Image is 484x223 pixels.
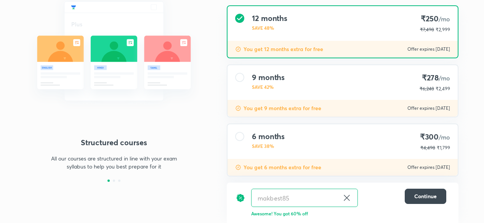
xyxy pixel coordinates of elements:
[420,132,450,142] h4: ₹300
[244,104,321,112] p: You get 9 months extra for free
[235,46,241,52] img: discount
[236,189,245,207] img: discount
[252,73,285,82] h4: 9 months
[235,164,241,170] img: discount
[414,193,437,200] span: Continue
[439,133,450,141] span: /mo
[405,189,446,204] button: Continue
[26,137,202,148] h4: Structured courses
[407,105,450,111] p: Offer expires [DATE]
[436,86,450,91] span: ₹2,499
[252,143,285,149] p: SAVE 38%
[235,105,241,111] img: discount
[221,183,465,189] p: To be paid as a one-time payment
[407,164,450,170] p: Offer expires [DATE]
[48,154,180,170] p: All our courses are structured in line with your exam syllabus to help you best prepare for it
[252,83,285,90] p: SAVE 42%
[439,15,450,23] span: /mo
[252,24,287,31] p: SAVE 48%
[439,74,450,82] span: /mo
[420,26,434,33] p: ₹7,498
[436,27,450,32] span: ₹2,999
[252,14,287,23] h4: 12 months
[437,145,450,151] span: ₹1,799
[252,132,285,141] h4: 6 months
[420,144,435,151] p: ₹4,498
[420,14,450,24] h4: ₹250
[244,45,323,53] p: You get 12 months extra for free
[244,164,321,171] p: You get 6 months extra for free
[420,73,450,83] h4: ₹278
[251,210,446,217] p: Awesome! You got 60% off
[252,189,339,207] input: Have a referral code?
[407,46,450,52] p: Offer expires [DATE]
[420,85,434,92] p: ₹6,248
